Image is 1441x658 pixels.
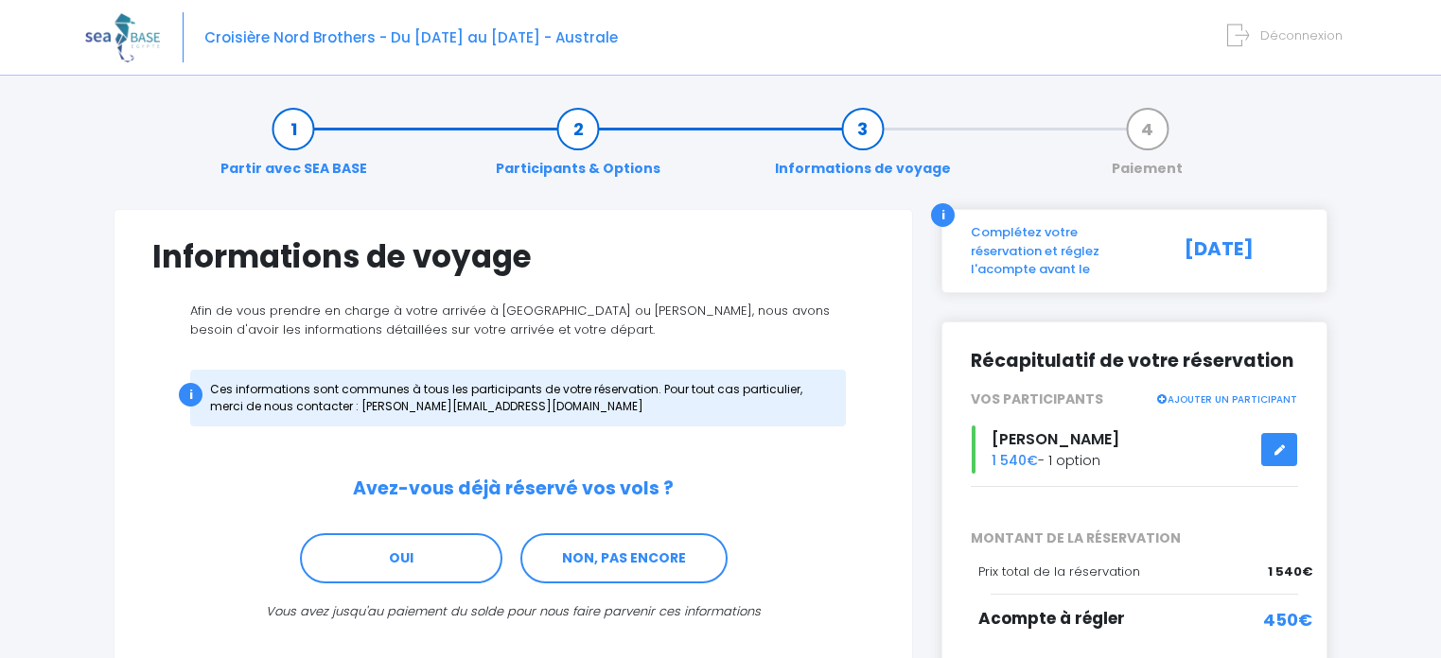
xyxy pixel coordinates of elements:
h1: Informations de voyage [152,238,874,275]
span: Croisière Nord Brothers - Du [DATE] au [DATE] - Australe [204,27,618,47]
div: Complétez votre réservation et réglez l'acompte avant le [957,223,1164,279]
h2: Avez-vous déjà réservé vos vols ? [152,478,874,500]
p: Afin de vous prendre en charge à votre arrivée à [GEOGRAPHIC_DATA] ou [PERSON_NAME], nous avons b... [152,302,874,338]
a: OUI [300,533,502,584]
span: Prix total de la réservation [978,563,1140,580]
div: VOS PARTICIPANTS [957,390,1312,409]
div: i [931,203,955,227]
a: NON, PAS ENCORE [520,533,728,584]
span: MONTANT DE LA RÉSERVATION [957,528,1312,548]
span: 1 540€ [1268,563,1312,581]
a: AJOUTER UN PARTICIPANT [1155,390,1297,407]
a: Informations de voyage [765,119,960,179]
div: Ces informations sont communes à tous les participants de votre réservation. Pour tout cas partic... [190,370,846,426]
a: Paiement [1102,119,1192,179]
a: Partir avec SEA BASE [211,119,377,179]
span: Déconnexion [1260,26,1343,44]
span: Acompte à régler [978,607,1125,630]
span: 450€ [1263,607,1312,632]
span: [PERSON_NAME] [992,428,1119,450]
span: 1 540€ [992,451,1038,470]
div: - 1 option [957,425,1312,474]
i: Vous avez jusqu'au paiement du solde pour nous faire parvenir ces informations [266,602,761,620]
a: Participants & Options [486,119,670,179]
div: i [179,383,202,407]
div: [DATE] [1164,223,1312,279]
h2: Récapitulatif de votre réservation [971,351,1298,372]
